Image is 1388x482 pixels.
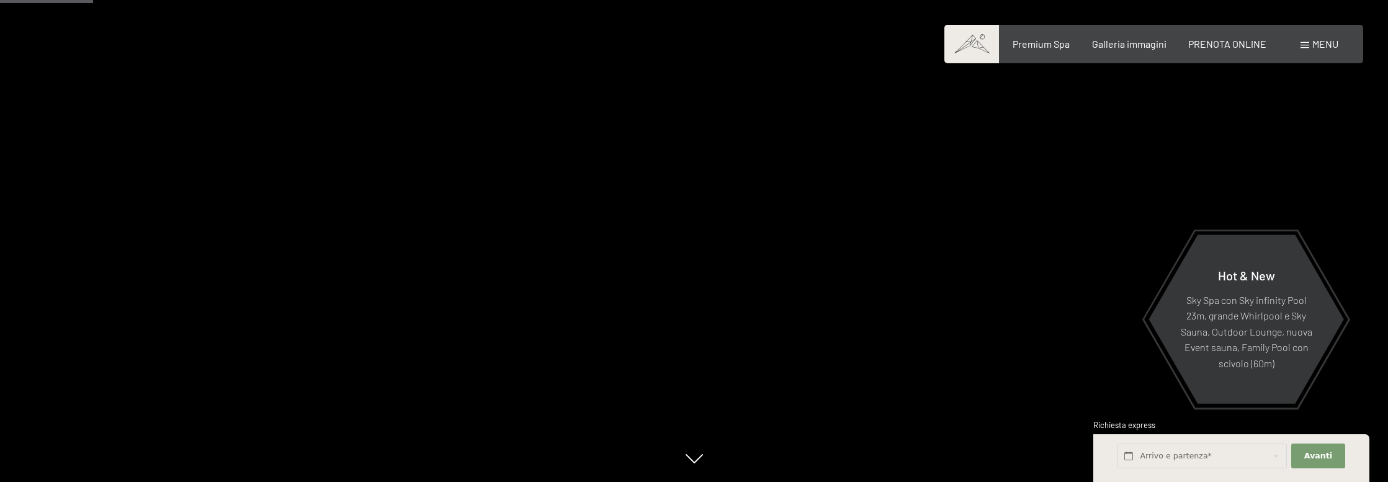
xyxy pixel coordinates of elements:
[1148,234,1345,404] a: Hot & New Sky Spa con Sky infinity Pool 23m, grande Whirlpool e Sky Sauna, Outdoor Lounge, nuova ...
[1291,444,1345,469] button: Avanti
[1092,38,1166,50] a: Galleria immagini
[1179,292,1314,371] p: Sky Spa con Sky infinity Pool 23m, grande Whirlpool e Sky Sauna, Outdoor Lounge, nuova Event saun...
[1304,450,1332,462] span: Avanti
[1013,38,1070,50] a: Premium Spa
[1093,420,1155,430] span: Richiesta express
[1188,38,1266,50] a: PRENOTA ONLINE
[1218,267,1275,282] span: Hot & New
[1312,38,1338,50] span: Menu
